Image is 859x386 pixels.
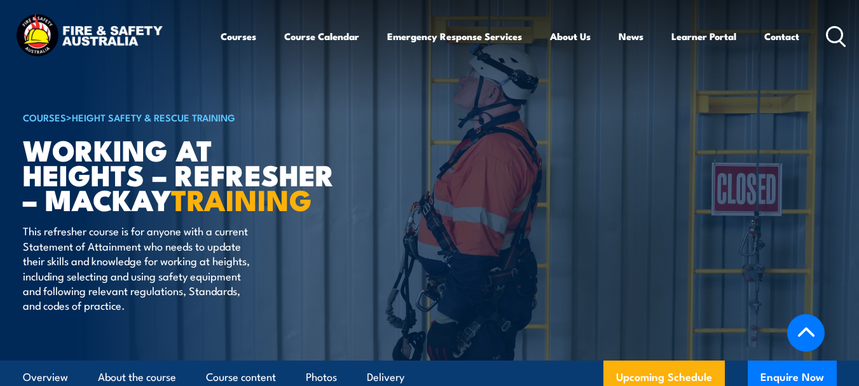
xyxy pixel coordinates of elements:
h1: Working at heights – refresher – Mackay [23,137,337,211]
a: Courses [221,21,256,52]
a: News [619,21,643,52]
a: Course Calendar [284,21,359,52]
a: Contact [764,21,799,52]
h6: > [23,109,337,125]
a: Learner Portal [671,21,736,52]
a: COURSES [23,110,66,124]
a: Height Safety & Rescue Training [72,110,235,124]
a: About Us [550,21,591,52]
a: Emergency Response Services [387,21,522,52]
p: This refresher course is for anyone with a current Statement of Attainment who needs to update th... [23,223,255,312]
strong: TRAINING [171,177,312,221]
